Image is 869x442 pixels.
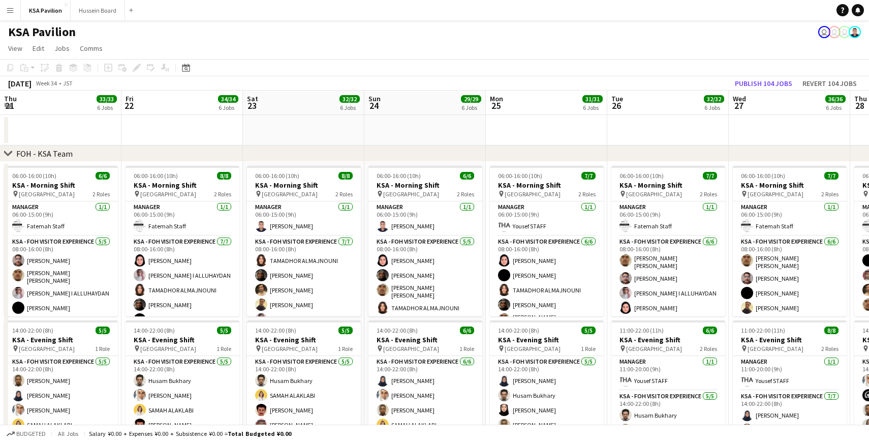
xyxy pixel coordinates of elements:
app-card-role: KSA - FOH Visitor Experience5/508:00-16:00 (8h)[PERSON_NAME][PERSON_NAME][PERSON_NAME] [PERSON_NA... [368,236,482,333]
span: 24 [367,100,381,111]
span: 1 Role [459,345,474,352]
div: 6 Jobs [219,104,238,111]
span: All jobs [56,430,80,437]
span: Total Budgeted ¥0.00 [228,430,291,437]
h3: KSA - Evening Shift [4,335,118,344]
span: 14:00-22:00 (8h) [377,327,418,334]
app-job-card: 06:00-16:00 (10h)7/7KSA - Morning Shift [GEOGRAPHIC_DATA]2 RolesManager1/106:00-15:00 (9h)Fatemah... [611,166,725,316]
app-user-avatar: Hussein Al Najjar [849,26,861,38]
span: 11:00-22:00 (11h) [619,327,664,334]
span: 06:00-16:00 (10h) [377,172,421,180]
app-job-card: 06:00-16:00 (10h)6/6KSA - Morning Shift [GEOGRAPHIC_DATA]2 RolesManager1/106:00-15:00 (9h)Fatemah... [4,166,118,316]
div: JST [63,79,73,87]
app-card-role: Manager1/106:00-15:00 (9h)Fatemah Staff [611,201,725,236]
span: 32/32 [339,95,360,103]
span: 5/5 [217,327,231,334]
app-card-role: Manager1/111:00-20:00 (9h)Yousef STAFF [611,356,725,391]
span: 06:00-16:00 (10h) [12,172,56,180]
span: 1 Role [581,345,596,352]
span: 5/5 [96,327,110,334]
span: 2 Roles [457,190,474,198]
app-card-role: Manager1/106:00-15:00 (9h)Fatemah Staff [126,201,239,236]
app-card-role: Manager1/111:00-20:00 (9h)Yousef STAFF [733,356,847,391]
span: 14:00-22:00 (8h) [134,327,175,334]
button: Revert 104 jobs [798,77,861,90]
div: 6 Jobs [340,104,359,111]
h3: KSA - Evening Shift [733,335,847,344]
span: 5/5 [581,327,596,334]
span: Edit [33,44,44,53]
app-job-card: 06:00-16:00 (10h)8/8KSA - Morning Shift [GEOGRAPHIC_DATA]2 RolesManager1/106:00-15:00 (9h)[PERSON... [247,166,361,316]
span: 33/33 [97,95,117,103]
app-card-role: KSA - FOH Visitor Experience6/608:00-16:00 (8h)[PERSON_NAME] [PERSON_NAME][PERSON_NAME][PERSON_NA... [733,236,847,347]
h3: KSA - Morning Shift [247,181,361,190]
div: 06:00-16:00 (10h)7/7KSA - Morning Shift [GEOGRAPHIC_DATA]2 RolesManager1/106:00-15:00 (9h)Yousef ... [490,166,604,316]
span: [GEOGRAPHIC_DATA] [748,190,803,198]
span: [GEOGRAPHIC_DATA] [140,190,196,198]
span: 7/7 [581,172,596,180]
h3: KSA - Evening Shift [611,335,725,344]
h3: KSA - Morning Shift [490,181,604,190]
span: 14:00-22:00 (8h) [255,327,296,334]
span: [GEOGRAPHIC_DATA] [505,190,561,198]
button: Publish 104 jobs [731,77,796,90]
app-job-card: 06:00-16:00 (10h)6/6KSA - Morning Shift [GEOGRAPHIC_DATA]2 RolesManager1/106:00-15:00 (9h)[PERSON... [368,166,482,316]
span: 29/29 [461,95,481,103]
a: Jobs [50,42,74,55]
span: 2 Roles [92,190,110,198]
div: Salary ¥0.00 + Expenses ¥0.00 + Subsistence ¥0.00 = [89,430,291,437]
span: 27 [731,100,746,111]
span: 06:00-16:00 (10h) [619,172,664,180]
div: 6 Jobs [583,104,602,111]
span: 06:00-16:00 (10h) [255,172,299,180]
span: 14:00-22:00 (8h) [498,327,539,334]
span: 36/36 [825,95,846,103]
span: 2 Roles [821,345,839,352]
button: Budgeted [5,428,47,439]
span: 2 Roles [214,190,231,198]
span: 25 [488,100,503,111]
span: 11:00-22:00 (11h) [741,327,785,334]
span: Budgeted [16,430,46,437]
app-card-role: KSA - FOH Visitor Experience7/708:00-16:00 (8h)[PERSON_NAME][PERSON_NAME] I ALLUHAYDANTAMADHOR AL... [126,236,239,359]
app-card-role: Manager1/106:00-15:00 (9h)Fatemah Staff [4,201,118,236]
span: Wed [733,94,746,103]
div: [DATE] [8,78,32,89]
app-user-avatar: Isra Alsharyofi [818,26,830,38]
span: [GEOGRAPHIC_DATA] [383,345,439,352]
app-card-role: KSA - FOH Visitor Experience5/508:00-16:00 (8h)[PERSON_NAME][PERSON_NAME] [PERSON_NAME][PERSON_NA... [4,236,118,333]
app-job-card: 06:00-16:00 (10h)8/8KSA - Morning Shift [GEOGRAPHIC_DATA]2 RolesManager1/106:00-15:00 (9h)Fatemah... [126,166,239,316]
span: 23 [245,100,258,111]
span: 6/6 [460,327,474,334]
span: Thu [854,94,867,103]
span: 1 Role [95,345,110,352]
h1: KSA Pavilion [8,24,76,40]
span: 21 [3,100,17,111]
app-card-role: Manager1/106:00-15:00 (9h)[PERSON_NAME] [368,201,482,236]
a: Edit [28,42,48,55]
span: 6/6 [460,172,474,180]
h3: KSA - Evening Shift [490,335,604,344]
span: [GEOGRAPHIC_DATA] [748,345,803,352]
span: 2 Roles [821,190,839,198]
div: 6 Jobs [704,104,724,111]
app-card-role: KSA - FOH Visitor Experience6/608:00-16:00 (8h)[PERSON_NAME] [PERSON_NAME][PERSON_NAME][PERSON_NA... [611,236,725,347]
a: View [4,42,26,55]
span: Thu [4,94,17,103]
span: [GEOGRAPHIC_DATA] [19,345,75,352]
div: FOH - KSA Team [16,149,73,159]
span: 1 Role [216,345,231,352]
h3: KSA - Evening Shift [247,335,361,344]
span: Sun [368,94,381,103]
span: [GEOGRAPHIC_DATA] [19,190,75,198]
span: 06:00-16:00 (10h) [741,172,785,180]
span: 7/7 [703,172,717,180]
app-job-card: 06:00-16:00 (10h)7/7KSA - Morning Shift [GEOGRAPHIC_DATA]2 RolesManager1/106:00-15:00 (9h)Fatemah... [733,166,847,316]
span: 8/8 [824,327,839,334]
span: [GEOGRAPHIC_DATA] [626,190,682,198]
h3: KSA - Morning Shift [733,181,847,190]
h3: KSA - Morning Shift [126,181,239,190]
span: 2 Roles [578,190,596,198]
